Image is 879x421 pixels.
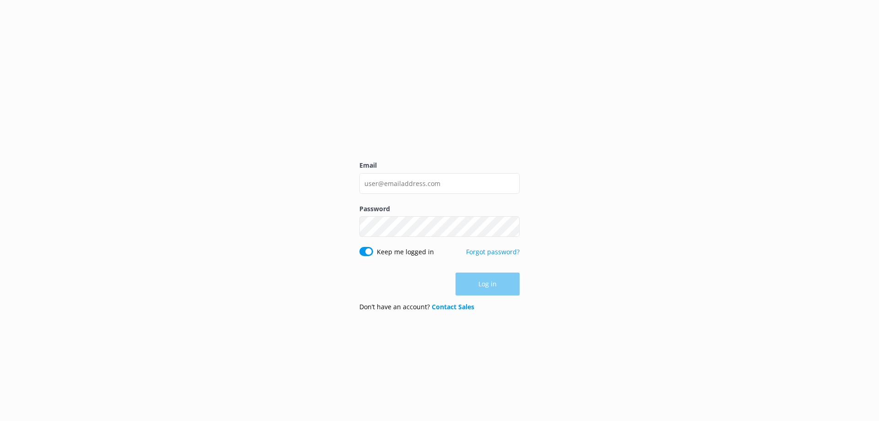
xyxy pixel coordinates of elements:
label: Email [359,160,520,170]
button: Show password [501,218,520,236]
label: Keep me logged in [377,247,434,257]
a: Contact Sales [432,302,474,311]
input: user@emailaddress.com [359,173,520,194]
label: Password [359,204,520,214]
p: Don’t have an account? [359,302,474,312]
a: Forgot password? [466,247,520,256]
